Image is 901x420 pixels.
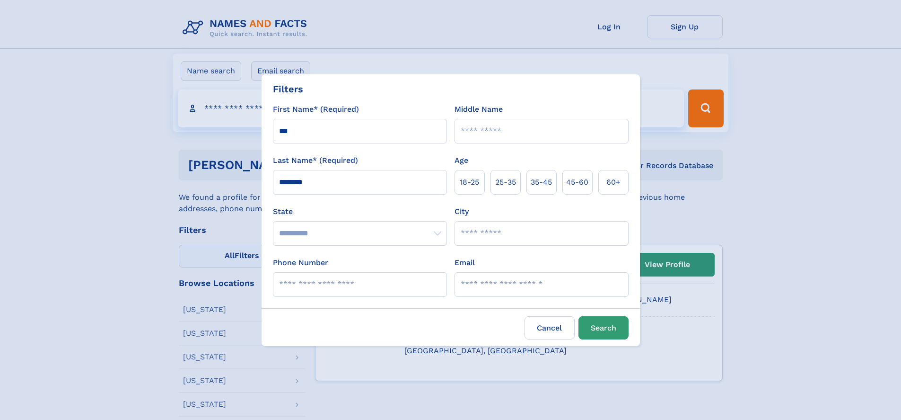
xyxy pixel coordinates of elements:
[273,206,447,217] label: State
[273,155,358,166] label: Last Name* (Required)
[531,177,552,188] span: 35‑45
[455,104,503,115] label: Middle Name
[455,155,468,166] label: Age
[460,177,479,188] span: 18‑25
[455,206,469,217] label: City
[273,82,303,96] div: Filters
[273,104,359,115] label: First Name* (Required)
[566,177,588,188] span: 45‑60
[455,257,475,268] label: Email
[525,316,575,340] label: Cancel
[606,177,621,188] span: 60+
[578,316,629,340] button: Search
[495,177,516,188] span: 25‑35
[273,257,328,268] label: Phone Number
